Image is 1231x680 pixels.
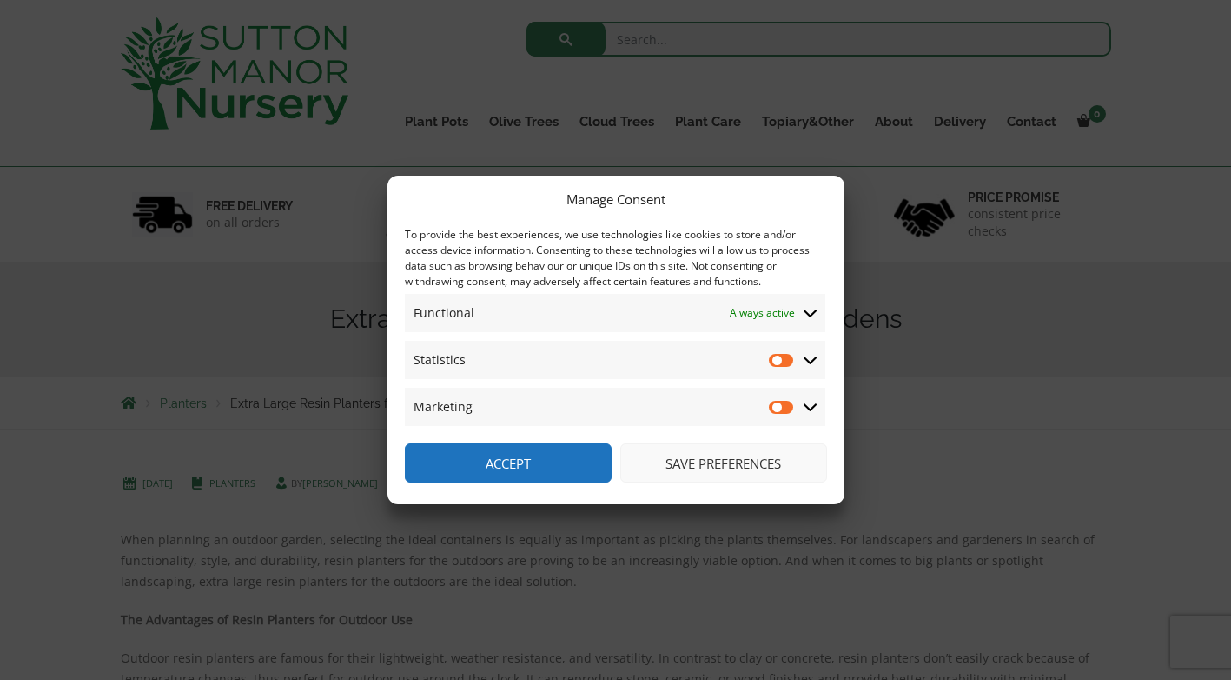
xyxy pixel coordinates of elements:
[405,388,825,426] summary: Marketing
[414,397,473,417] span: Marketing
[566,189,665,210] div: Manage Consent
[730,303,795,323] span: Always active
[414,303,474,323] span: Functional
[405,227,825,290] div: To provide the best experiences, we use technologies like cookies to store and/or access device i...
[405,294,825,332] summary: Functional Always active
[620,443,827,483] button: Save preferences
[405,341,825,379] summary: Statistics
[414,350,466,370] span: Statistics
[405,443,612,483] button: Accept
